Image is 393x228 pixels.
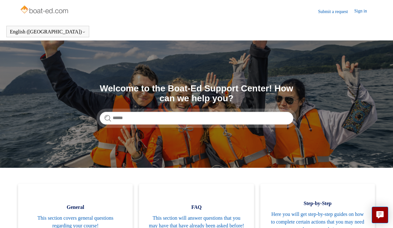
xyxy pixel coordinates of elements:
[10,29,86,35] button: English ([GEOGRAPHIC_DATA])
[28,203,123,211] span: General
[372,207,388,223] button: Live chat
[354,8,373,15] a: Sign in
[270,200,365,207] span: Step-by-Step
[100,84,293,103] h1: Welcome to the Boat-Ed Support Center! How can we help you?
[20,4,70,17] img: Boat-Ed Help Center home page
[318,8,354,15] a: Submit a request
[149,203,244,211] span: FAQ
[100,112,293,125] input: Search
